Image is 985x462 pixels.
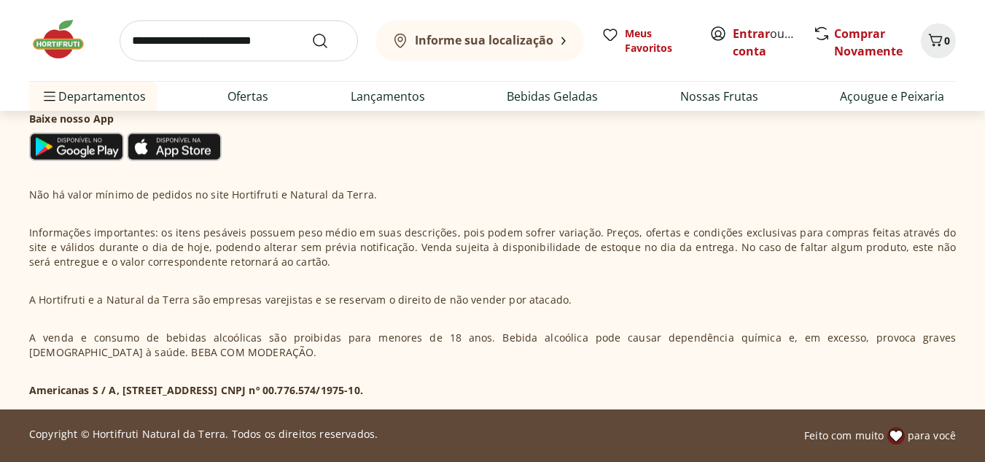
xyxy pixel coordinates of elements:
a: Criar conta [733,26,813,59]
img: Hortifruti [29,18,102,61]
a: Entrar [733,26,770,42]
p: Copyright © Hortifruti Natural da Terra. Todos os direitos reservados. [29,427,378,442]
a: Meus Favoritos [601,26,692,55]
img: Google Play Icon [29,132,124,161]
p: Americanas S / A, [STREET_ADDRESS] CNPJ nº 00.776.574/1975-10. [29,383,363,398]
span: Departamentos [41,79,146,114]
span: ou [733,25,798,60]
a: Comprar Novamente [834,26,903,59]
input: search [120,20,358,61]
span: para você [908,428,956,443]
button: Carrinho [921,23,956,58]
a: Bebidas Geladas [507,88,598,105]
a: Açougue e Peixaria [840,88,944,105]
a: Nossas Frutas [680,88,758,105]
p: A venda e consumo de bebidas alcoólicas são proibidas para menores de 18 anos. Bebida alcoólica p... [29,331,956,360]
b: Informe sua localização [415,32,553,48]
a: Lançamentos [351,88,425,105]
span: 0 [944,34,950,47]
p: Não há valor mínimo de pedidos no site Hortifruti e Natural da Terra. [29,188,377,202]
p: A Hortifruti e a Natural da Terra são empresas varejistas e se reservam o direito de não vender p... [29,293,572,307]
span: Meus Favoritos [625,26,692,55]
button: Submit Search [311,32,346,50]
p: Informações importantes: os itens pesáveis possuem peso médio em suas descrições, pois podem sofr... [29,226,956,269]
span: Feito com muito [804,428,884,443]
h3: Baixe nosso App [29,112,222,126]
button: Informe sua localização [375,20,584,61]
img: App Store Icon [127,132,222,161]
button: Menu [41,79,58,114]
a: Ofertas [227,88,268,105]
